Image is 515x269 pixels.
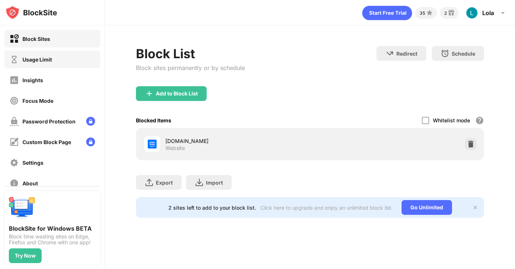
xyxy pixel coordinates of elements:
[362,6,412,20] div: animation
[168,205,256,211] div: 2 sites left to add to your block list.
[433,117,470,123] div: Whitelist mode
[9,225,96,232] div: BlockSite for Windows BETA
[9,234,96,245] div: Block time wasting sites on Edge, Firefox and Chrome with one app!
[22,56,52,63] div: Usage Limit
[10,34,19,43] img: block-on.svg
[156,91,198,97] div: Add to Block List
[444,10,447,16] div: 2
[482,9,494,17] div: Lola
[86,137,95,146] img: lock-menu.svg
[472,205,478,210] img: x-button.svg
[452,50,475,57] div: Schedule
[22,36,50,42] div: Block Sites
[10,76,19,85] img: insights-off.svg
[165,137,310,145] div: [DOMAIN_NAME]
[260,205,393,211] div: Click here to upgrade and enjoy an unlimited block list.
[136,117,171,123] div: Blocked Items
[22,180,38,186] div: About
[466,7,478,19] img: ACg8ocJTj3CGEWlP3CNyg0QFXpckRsvmo_CwF2oCU1m2yt1NlK3g2A=s96-c
[420,10,425,16] div: 35
[206,179,223,186] div: Import
[136,64,245,71] div: Block sites permanently or by schedule
[10,96,19,105] img: focus-off.svg
[22,77,43,83] div: Insights
[447,8,456,17] img: reward-small.svg
[136,46,245,61] div: Block List
[10,137,19,147] img: customize-block-page-off.svg
[22,160,43,166] div: Settings
[22,98,53,104] div: Focus Mode
[10,117,19,126] img: password-protection-off.svg
[148,140,157,149] img: favicons
[10,179,19,188] img: about-off.svg
[86,117,95,126] img: lock-menu.svg
[22,118,76,125] div: Password Protection
[402,200,452,215] div: Go Unlimited
[10,158,19,167] img: settings-off.svg
[9,195,35,222] img: push-desktop.svg
[10,55,19,64] img: time-usage-off.svg
[165,145,185,151] div: Website
[15,253,36,259] div: Try Now
[396,50,417,57] div: Redirect
[22,139,71,145] div: Custom Block Page
[425,8,434,17] img: points-small.svg
[5,5,57,20] img: logo-blocksite.svg
[156,179,173,186] div: Export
